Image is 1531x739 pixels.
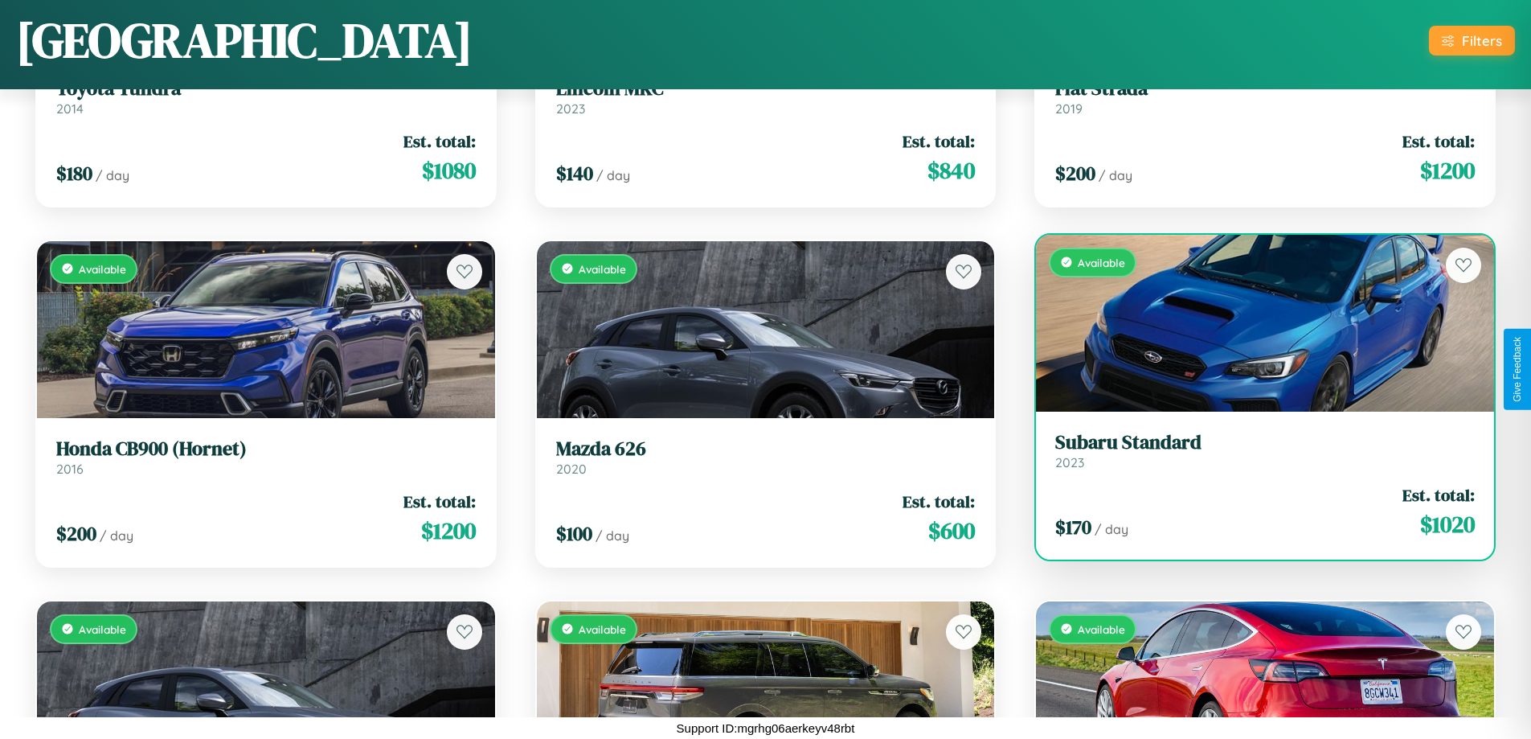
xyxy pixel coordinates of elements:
span: $ 170 [1055,514,1091,540]
span: Available [1078,622,1125,636]
span: $ 1200 [421,515,476,547]
span: $ 1200 [1420,154,1475,187]
span: / day [96,167,129,183]
h3: Mazda 626 [556,437,976,461]
span: / day [596,167,630,183]
h3: Fiat Strada [1055,77,1475,101]
a: Fiat Strada2019 [1055,77,1475,117]
span: $ 840 [927,154,975,187]
div: Give Feedback [1512,337,1523,402]
span: $ 140 [556,160,593,187]
p: Support ID: mgrhg06aerkeyv48rbt [677,717,855,739]
span: Est. total: [403,129,476,153]
span: / day [1099,167,1132,183]
span: Est. total: [1402,129,1475,153]
div: Filters [1462,32,1502,49]
span: Est. total: [903,129,975,153]
span: Available [79,622,126,636]
span: Est. total: [1402,483,1475,507]
button: Filters [1429,26,1515,55]
span: $ 200 [56,520,96,547]
span: Available [79,262,126,276]
span: / day [596,528,629,544]
span: 2019 [1055,101,1083,117]
span: Available [1078,256,1125,269]
span: Available [579,262,626,276]
a: Mazda 6262020 [556,437,976,477]
span: Est. total: [903,490,975,513]
span: Est. total: [403,490,476,513]
h3: Lincoln MKC [556,77,976,101]
h3: Toyota Tundra [56,77,476,101]
h3: Subaru Standard [1055,431,1475,454]
h1: [GEOGRAPHIC_DATA] [16,7,473,73]
span: 2016 [56,461,84,477]
span: 2014 [56,101,84,117]
span: $ 1080 [422,154,476,187]
span: Available [579,622,626,636]
span: 2023 [556,101,585,117]
a: Toyota Tundra2014 [56,77,476,117]
span: $ 200 [1055,160,1095,187]
span: 2020 [556,461,587,477]
span: / day [1095,521,1128,537]
h3: Honda CB900 (Hornet) [56,437,476,461]
span: $ 1020 [1420,508,1475,540]
a: Subaru Standard2023 [1055,431,1475,470]
span: $ 180 [56,160,92,187]
span: $ 100 [556,520,592,547]
span: / day [100,528,133,544]
span: 2023 [1055,454,1084,470]
a: Honda CB900 (Hornet)2016 [56,437,476,477]
span: $ 600 [928,515,975,547]
a: Lincoln MKC2023 [556,77,976,117]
